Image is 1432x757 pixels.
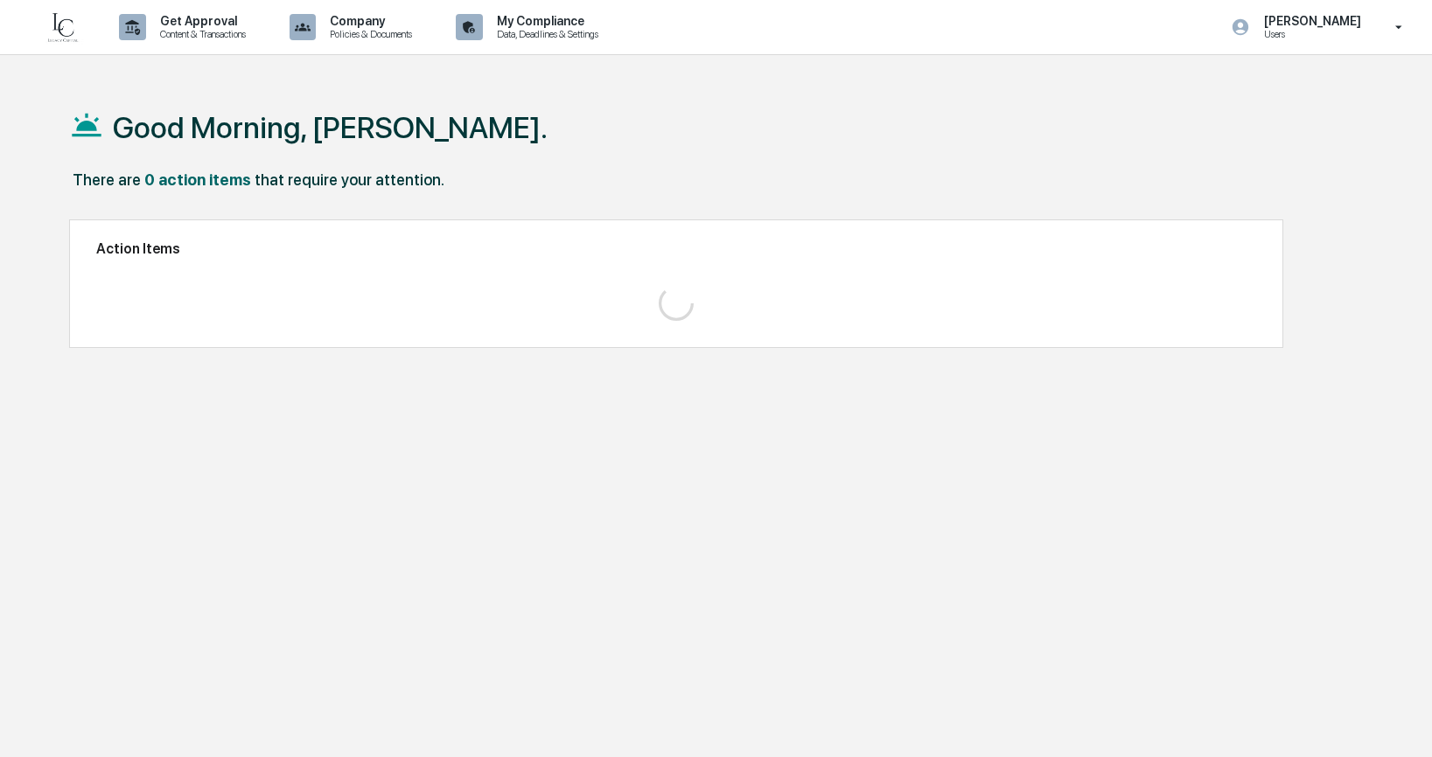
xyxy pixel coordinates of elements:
[42,10,84,45] img: logo
[255,170,444,189] div: that require your attention.
[96,240,1256,257] h2: Action Items
[113,110,548,145] h1: Good Morning, [PERSON_NAME].
[316,28,421,40] p: Policies & Documents
[146,14,255,28] p: Get Approval
[483,14,607,28] p: My Compliance
[316,14,421,28] p: Company
[1250,14,1370,28] p: [PERSON_NAME]
[1250,28,1370,40] p: Users
[144,170,251,189] div: 0 action items
[146,28,255,40] p: Content & Transactions
[483,28,607,40] p: Data, Deadlines & Settings
[73,170,141,189] div: There are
